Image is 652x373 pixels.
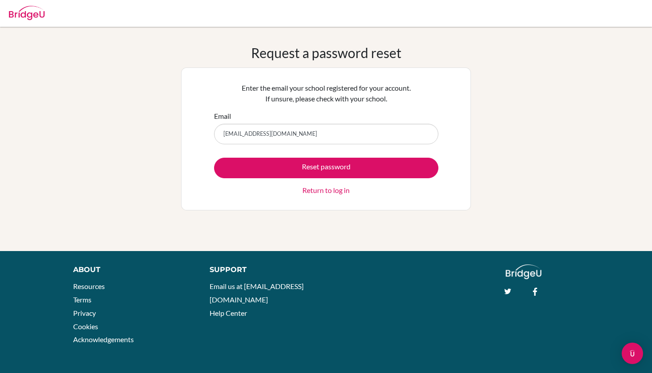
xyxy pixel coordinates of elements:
[210,309,247,317] a: Help Center
[210,264,317,275] div: Support
[302,185,350,196] a: Return to log in
[251,45,401,61] h1: Request a password reset
[73,335,134,344] a: Acknowledgements
[622,343,643,364] div: Open Intercom Messenger
[73,295,91,304] a: Terms
[9,6,45,20] img: Bridge-U
[73,282,105,290] a: Resources
[73,309,96,317] a: Privacy
[214,111,231,122] label: Email
[506,264,542,279] img: logo_white@2x-f4f0deed5e89b7ecb1c2cc34c3e3d731f90f0f143d5ea2071677605dd97b5244.png
[73,264,190,275] div: About
[214,158,438,178] button: Reset password
[210,282,304,304] a: Email us at [EMAIL_ADDRESS][DOMAIN_NAME]
[73,322,98,331] a: Cookies
[214,83,438,104] p: Enter the email your school registered for your account. If unsure, please check with your school.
